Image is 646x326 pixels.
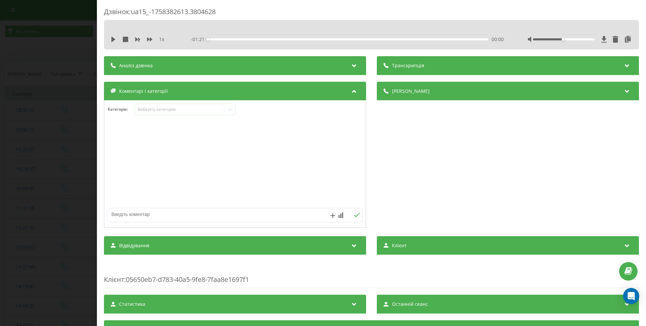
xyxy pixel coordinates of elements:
[138,107,222,112] div: Виберіть категорію
[392,301,428,307] span: Останній сеанс
[104,261,639,288] div: : 05650eb7-d783-40a5-9fe8-7faa8e1697f1
[492,36,504,43] span: 00:00
[119,242,149,249] span: Відвідування
[159,36,164,43] span: 1 x
[119,88,168,95] span: Коментарі і категорії
[104,275,124,284] span: Клієнт
[104,7,639,20] div: Дзвінок : ua15_-1758382613.3804628
[392,88,430,95] span: [PERSON_NAME]
[392,242,407,249] span: Клієнт
[562,38,565,41] div: Accessibility label
[207,38,209,41] div: Accessibility label
[191,36,208,43] span: - 01:21
[623,288,639,304] div: Open Intercom Messenger
[108,107,135,112] h4: Категорія :
[119,301,145,307] span: Статистика
[392,62,424,69] span: Транскрипція
[119,62,153,69] span: Аналіз дзвінка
